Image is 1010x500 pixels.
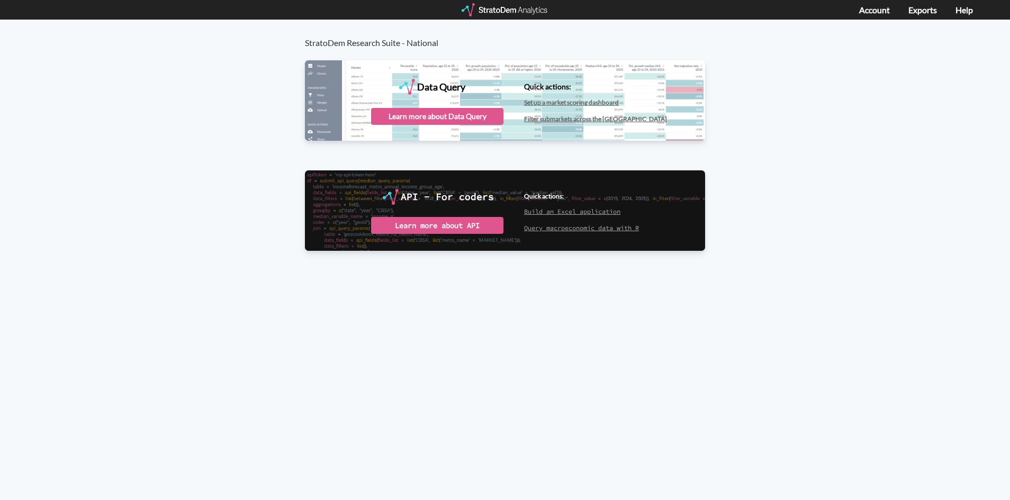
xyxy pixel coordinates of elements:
[524,98,619,106] a: Set up a market scoring dashboard
[955,5,973,15] a: Help
[524,224,639,232] a: Query macroeconomic data with R
[417,79,465,95] div: Data Query
[524,115,667,123] a: Filter submarkets across the [GEOGRAPHIC_DATA]
[401,189,494,205] div: API - For coders
[305,20,716,48] h3: StratoDem Research Suite - National
[524,193,639,199] h4: Quick actions:
[859,5,890,15] a: Account
[371,217,503,234] div: Learn more about API
[524,83,667,90] h4: Quick actions:
[908,5,937,15] a: Exports
[524,207,620,215] a: Build an Excel application
[371,108,503,125] div: Learn more about Data Query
